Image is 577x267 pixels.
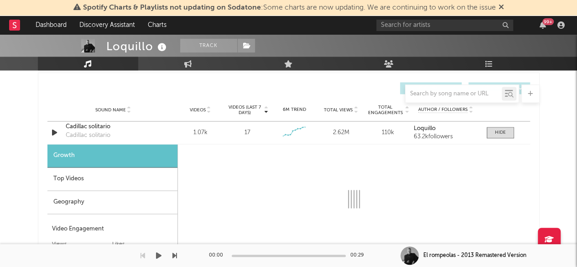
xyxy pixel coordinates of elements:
span: Dismiss [499,4,504,11]
button: 99+ [540,21,546,29]
a: Loquillo [414,126,477,132]
div: 00:29 [350,250,369,261]
button: Official(0) [468,82,530,94]
div: El rompeolas - 2013 Remastered Version [423,251,526,260]
strong: Loquillo [414,126,436,131]
div: Video Engagement [52,223,173,234]
button: Track [180,39,237,52]
div: Growth [47,144,177,168]
a: Discovery Assistant [73,16,141,34]
div: Likes [112,238,173,249]
div: 17 [244,128,250,137]
div: 6M Trend [273,106,315,113]
div: 110k [367,128,409,137]
a: Dashboard [29,16,73,34]
input: Search by song name or URL [405,90,502,98]
a: Cadillac solitario [66,122,161,131]
div: Top Videos [47,168,177,191]
span: Spotify Charts & Playlists not updating on Sodatone [83,4,261,11]
span: Total Engagements [367,105,404,115]
span: : Some charts are now updating. We are continuing to work on the issue [83,4,496,11]
button: UGC(8) [400,82,462,94]
div: 00:00 [209,250,227,261]
input: Search for artists [376,20,513,31]
div: Views [52,238,113,249]
span: Author / Followers [418,107,468,113]
span: Sound Name [95,107,126,113]
span: Videos (last 7 days) [226,105,263,115]
div: 99 + [542,18,554,25]
div: Loquillo [106,39,169,54]
div: 2.62M [320,128,362,137]
div: Geography [47,191,177,214]
a: Charts [141,16,173,34]
span: Total Views [324,107,353,113]
div: 63.2k followers [414,134,477,140]
div: Cadillac solitario [66,131,110,140]
div: 1.07k [179,128,222,137]
span: Videos [190,107,206,113]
